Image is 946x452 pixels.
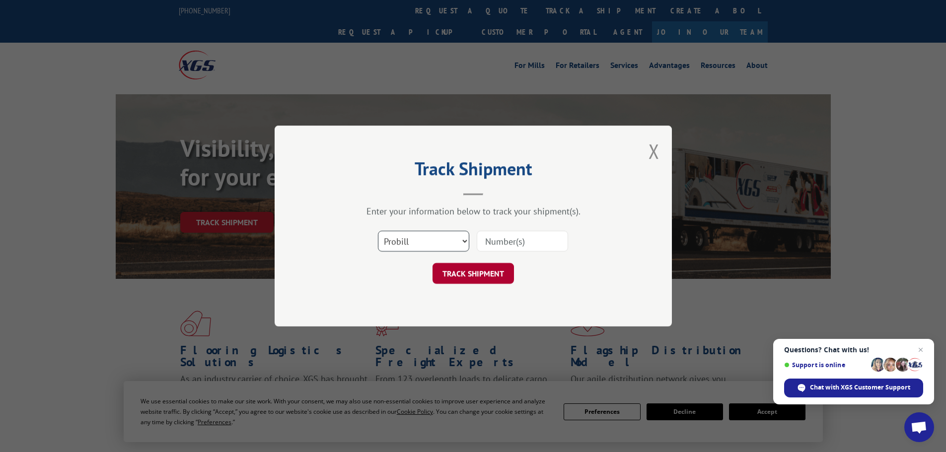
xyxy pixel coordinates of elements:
[784,379,923,397] div: Chat with XGS Customer Support
[784,346,923,354] span: Questions? Chat with us!
[784,361,868,369] span: Support is online
[649,138,659,164] button: Close modal
[433,263,514,284] button: TRACK SHIPMENT
[915,344,927,356] span: Close chat
[324,162,622,181] h2: Track Shipment
[904,412,934,442] div: Open chat
[324,205,622,217] div: Enter your information below to track your shipment(s).
[810,383,910,392] span: Chat with XGS Customer Support
[477,231,568,252] input: Number(s)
